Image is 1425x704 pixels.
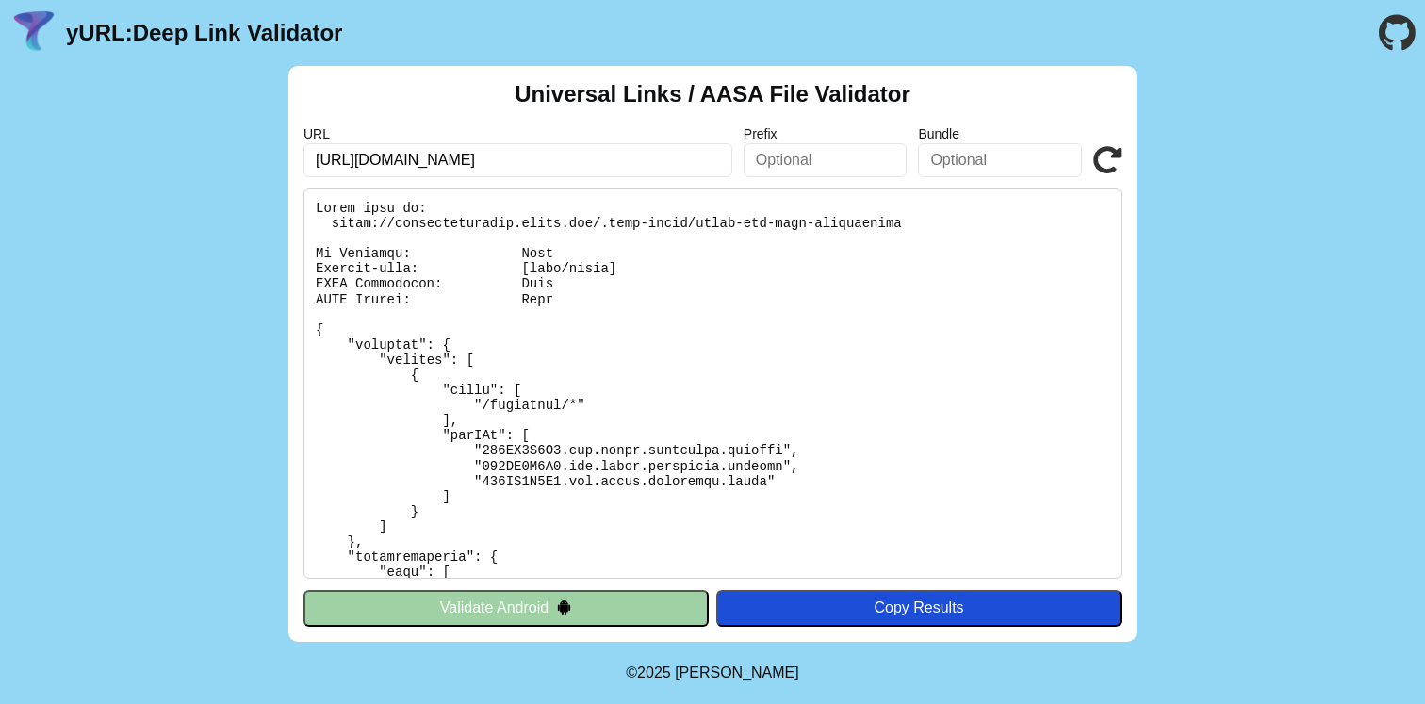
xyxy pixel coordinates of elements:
[744,143,908,177] input: Optional
[303,188,1122,579] pre: Lorem ipsu do: sitam://consecteturadip.elits.doe/.temp-incid/utlab-etd-magn-aliquaenima Mi Veniam...
[556,599,572,615] img: droidIcon.svg
[9,8,58,57] img: yURL Logo
[637,664,671,680] span: 2025
[675,664,799,680] a: Michael Ibragimchayev's Personal Site
[918,126,1082,141] label: Bundle
[626,642,798,704] footer: ©
[303,590,709,626] button: Validate Android
[918,143,1082,177] input: Optional
[744,126,908,141] label: Prefix
[303,143,732,177] input: Required
[66,20,342,46] a: yURL:Deep Link Validator
[515,81,910,107] h2: Universal Links / AASA File Validator
[303,126,732,141] label: URL
[716,590,1122,626] button: Copy Results
[726,599,1112,616] div: Copy Results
